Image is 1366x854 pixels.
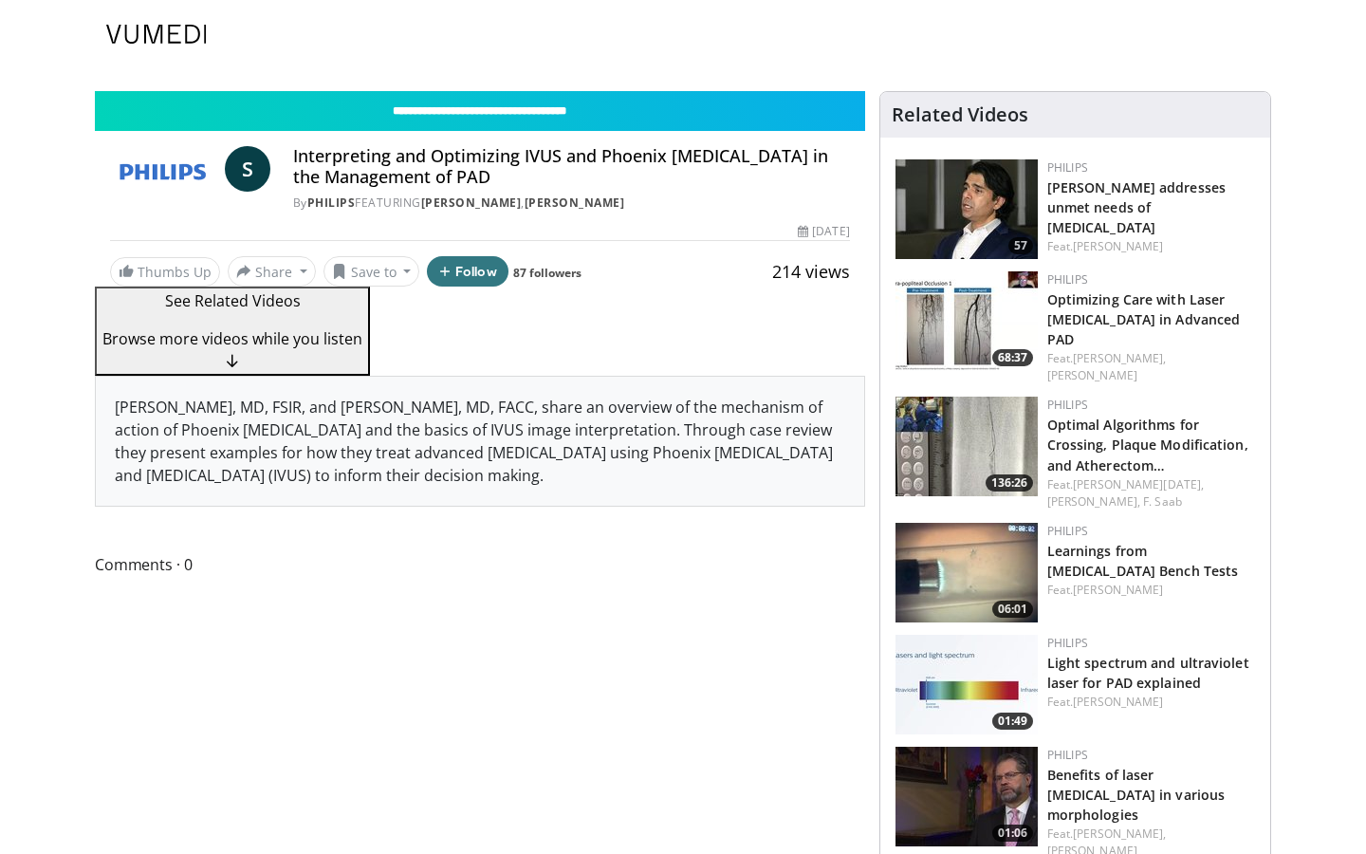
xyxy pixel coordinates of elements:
h4: Interpreting and Optimizing IVUS and Phoenix [MEDICAL_DATA] in the Management of PAD [293,146,850,187]
div: By FEATURING , [293,195,850,212]
span: 68:37 [992,349,1033,366]
a: 87 followers [513,265,581,281]
a: 06:01 [895,523,1038,622]
button: See Related Videos Browse more videos while you listen [95,287,370,376]
a: Thumbs Up [110,257,220,287]
a: Philips [1047,523,1088,539]
span: 214 views [772,260,850,283]
a: 01:49 [895,635,1038,734]
div: [PERSON_NAME], MD, FSIR, and [PERSON_NAME], MD, FACC, share an overview of the mechanism of actio... [96,377,864,506]
a: S [225,146,270,192]
div: Feat. [1047,476,1255,511]
a: Learnings from [MEDICAL_DATA] Bench Tests [1047,542,1239,580]
a: 136:26 [895,397,1038,496]
span: Comments 0 [95,552,865,577]
button: Follow [427,256,508,287]
button: Share [228,256,316,287]
a: 57 [895,159,1038,259]
a: F. Saab [1143,493,1182,510]
p: See Related Videos [102,289,362,312]
a: [PERSON_NAME] [1073,694,1163,710]
div: Feat. [1047,238,1255,255]
img: Philips [110,146,217,192]
a: [PERSON_NAME], [1073,350,1166,366]
span: 57 [1008,237,1033,254]
a: Optimal Algorithms for Crossing, Plaque Modification, and Atherectom… [1047,416,1248,473]
a: [PERSON_NAME] [1073,582,1163,598]
div: [DATE] [798,223,849,240]
h3: Optimal Algorithms for Crossing, Plaque Modification, and Atherectomy in PAD [1047,414,1255,473]
img: 0a5a5fb9-fb86-4f71-82ed-9044e82e9676.150x105_q85_crop-smart_upscale.jpg [895,271,1038,371]
a: Philips [1047,271,1088,288]
a: [PERSON_NAME] [525,195,625,211]
div: Feat. [1047,350,1255,384]
button: Save to [323,256,420,287]
span: 01:06 [992,825,1033,842]
a: Light spectrum and ultraviolet laser for PAD explained [1047,654,1249,692]
a: [PERSON_NAME] [1073,238,1163,254]
img: 1cd6ad6a-38de-4d49-8bf9-e1055209ea5e.150x105_q85_crop-smart_upscale.jpg [895,397,1038,496]
span: Browse more videos while you listen [102,328,362,349]
a: [PERSON_NAME] addresses unmet needs of [MEDICAL_DATA] [1047,178,1226,236]
img: VuMedi Logo [106,25,207,44]
span: 136:26 [986,474,1033,492]
h4: Related Videos [892,103,1028,126]
a: 68:37 [895,271,1038,371]
a: Philips [1047,747,1088,763]
img: 1c9fac3f-ebfd-4b26-89cb-159213c92d58.150x105_q85_crop-smart_upscale.jpg [895,635,1038,734]
img: 73f92eb7-e76f-4b5b-b9d6-7db7f9028e7f.150x105_q85_crop-smart_upscale.jpg [895,159,1038,259]
a: [PERSON_NAME], [1073,826,1166,842]
a: Philips [1047,635,1088,651]
a: Philips [1047,159,1088,176]
span: 01:49 [992,713,1033,730]
img: 2f6e540f-e242-4975-b42f-9ffc7951308d.150x105_q85_crop-smart_upscale.jpg [895,747,1038,846]
a: Philips [307,195,356,211]
a: Optimizing Care with Laser [MEDICAL_DATA] in Advanced PAD [1047,290,1241,348]
img: 0547a951-2e8b-4df6-bc87-cc102613d05c.150x105_q85_crop-smart_upscale.jpg [895,523,1038,622]
a: Philips [1047,397,1088,413]
div: Feat. [1047,694,1255,711]
a: [PERSON_NAME] [1047,367,1137,383]
a: Benefits of laser [MEDICAL_DATA] in various morphologies [1047,766,1226,824]
span: 06:01 [992,601,1033,618]
a: [PERSON_NAME], [1047,493,1140,510]
a: [PERSON_NAME][DATE], [1073,476,1204,492]
a: 01:06 [895,747,1038,846]
a: [PERSON_NAME] [421,195,522,211]
div: Feat. [1047,582,1255,599]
